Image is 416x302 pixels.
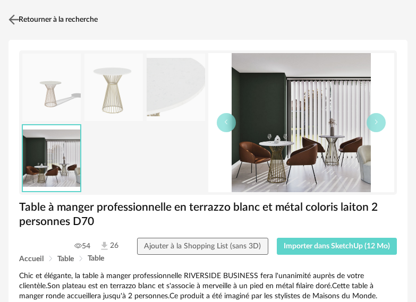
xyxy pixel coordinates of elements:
button: Importer dans SketchUp (12 Mo) [277,238,397,255]
img: table-a-manger-professionnelle-en-terrazzo-blanc-et-metal-coloris-laiton-2-personnes-d70-1000-5-6... [147,54,205,121]
img: Téléchargements [99,240,110,252]
img: thumbnail.png [22,54,81,121]
h1: Table à manger professionnelle en terrazzo blanc et métal coloris laiton 2 personnes D70 [19,200,397,229]
div: Chic et élégante, la table à manger professionnelle RIVERSIDE BUSINESS fera l'unanimité auprès de... [19,271,397,301]
span: Ajouter à la Shopping List (sans 3D) [144,243,261,250]
a: Retourner à la recherche [6,8,98,31]
span: 26 [99,240,118,252]
img: table-a-manger-professionnelle-en-terrazzo-blanc-et-metal-coloris-laiton-2-personnes-d70-1000-5-6... [84,54,143,121]
span: 54 [74,241,90,251]
div: Breadcrumb [19,255,397,263]
img: svg+xml;base64,PHN2ZyB3aWR0aD0iMjQiIGhlaWdodD0iMjQiIHZpZXdCb3g9IjAgMCAyNCAyNCIgZmlsbD0ibm9uZSIgeG... [6,12,22,28]
span: Importer dans SketchUp (12 Mo) [284,243,390,250]
span: Table [88,255,104,262]
img: table-a-manger-professionnelle-en-terrazzo-blanc-et-metal-coloris-laiton-2-personnes-d70-1000-5-6... [208,53,395,192]
span: Table [57,255,74,263]
img: table-a-manger-professionnelle-en-terrazzo-blanc-et-metal-coloris-laiton-2-personnes-d70-1000-5-6... [23,125,80,192]
button: Ajouter à la Shopping List (sans 3D) [137,238,268,255]
span: Accueil [19,255,44,263]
